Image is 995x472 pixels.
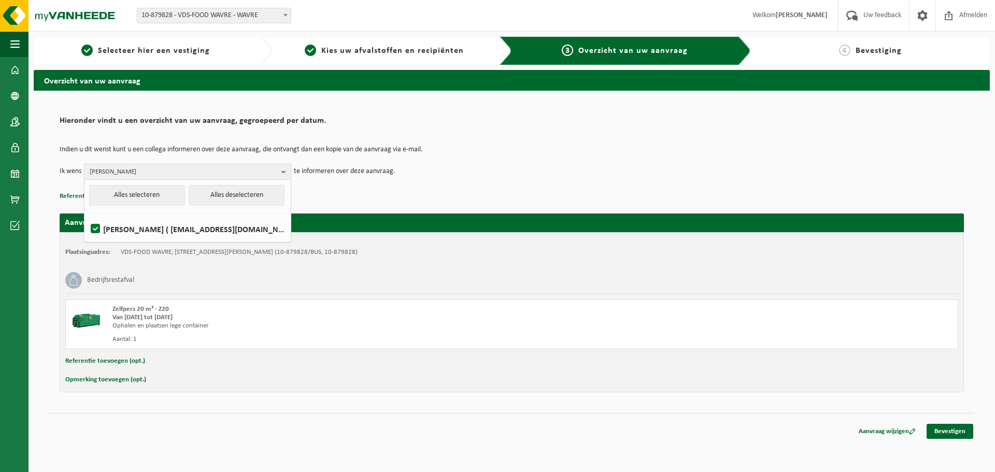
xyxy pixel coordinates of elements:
span: 4 [839,45,850,56]
h3: Bedrijfsrestafval [87,272,134,289]
div: Ophalen en plaatsen lege container [112,322,553,330]
span: 3 [562,45,573,56]
span: Zelfpers 20 m³ - Z20 [112,306,169,312]
a: 2Kies uw afvalstoffen en recipiënten [278,45,491,57]
span: 10-879828 - VDS-FOOD WAVRE - WAVRE [137,8,291,23]
strong: Plaatsingsadres: [65,249,110,255]
img: HK-XZ-20-GN-00.png [71,305,102,336]
label: [PERSON_NAME] ( [EMAIL_ADDRESS][DOMAIN_NAME] ) [89,221,286,237]
span: 1 [81,45,93,56]
button: Alles deselecteren [189,185,285,206]
strong: [PERSON_NAME] [776,11,828,19]
span: Selecteer hier een vestiging [98,47,210,55]
td: VDS-FOOD WAVRE, [STREET_ADDRESS][PERSON_NAME] (10-879828/BUS, 10-879828) [121,248,358,256]
h2: Hieronder vindt u een overzicht van uw aanvraag, gegroepeerd per datum. [60,117,964,131]
p: Indien u dit wenst kunt u een collega informeren over deze aanvraag, die ontvangt dan een kopie v... [60,146,964,153]
button: Opmerking toevoegen (opt.) [65,373,146,387]
a: 1Selecteer hier een vestiging [39,45,252,57]
span: 2 [305,45,316,56]
span: [PERSON_NAME] [90,164,277,180]
span: Bevestiging [856,47,902,55]
button: Referentie toevoegen (opt.) [65,354,145,368]
button: [PERSON_NAME] [84,164,291,179]
h2: Overzicht van uw aanvraag [34,70,990,90]
p: te informeren over deze aanvraag. [294,164,395,179]
span: Overzicht van uw aanvraag [578,47,688,55]
div: Aantal: 1 [112,335,553,344]
p: Ik wens [60,164,81,179]
strong: Aanvraag voor [DATE] [65,219,143,227]
span: Kies uw afvalstoffen en recipiënten [321,47,464,55]
button: Alles selecteren [89,185,185,206]
button: Referentie toevoegen (opt.) [60,190,139,203]
a: Bevestigen [927,424,973,439]
a: Aanvraag wijzigen [851,424,923,439]
strong: Van [DATE] tot [DATE] [112,314,173,321]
